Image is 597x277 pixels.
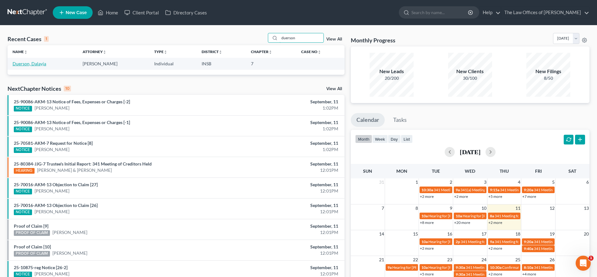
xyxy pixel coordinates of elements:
[234,161,338,167] div: September, 11
[415,204,419,212] span: 8
[549,230,555,238] span: 19
[488,272,502,276] a: +2 more
[401,135,413,143] button: list
[234,182,338,188] div: September, 11
[447,256,453,263] span: 23
[35,271,69,277] a: [PERSON_NAME]
[234,105,338,111] div: 1:02PM
[44,36,49,42] div: 1
[14,161,152,166] a: 25-80384-JJG-7 Trustee's Initial Report: 341 Meeting of Creditors Held
[490,214,494,218] span: 8a
[351,36,395,44] h3: Monthly Progress
[14,168,35,174] div: HEARING
[456,214,462,218] span: 10a
[24,50,28,54] i: unfold_more
[449,204,453,212] span: 9
[428,265,477,270] span: Hearing for [PERSON_NAME]
[549,204,555,212] span: 12
[465,168,475,174] span: Wed
[517,178,521,186] span: 4
[202,49,222,54] a: Districtunfold_more
[370,68,414,75] div: New Leads
[378,230,385,238] span: 14
[515,256,521,263] span: 25
[500,168,509,174] span: Thu
[463,214,545,218] span: Hearing for [PERSON_NAME] & [PERSON_NAME]
[35,105,69,111] a: [PERSON_NAME]
[351,113,385,127] a: Calendar
[13,49,28,54] a: Nameunfold_more
[363,168,372,174] span: Sun
[234,264,338,271] div: September, 11
[234,250,338,256] div: 12:01PM
[14,203,98,208] a: 25-70016-AKM-13 Objection to Claim [26]
[14,182,98,187] a: 25-70016-AKM-13 Objection to Claim [27]
[35,209,69,215] a: [PERSON_NAME]
[251,49,272,54] a: Chapterunfold_more
[52,250,87,256] a: [PERSON_NAME]
[378,256,385,263] span: 21
[14,99,130,104] a: 25-90086-AKM-13 Notice of Fees, Expenses or Charges [-2]
[14,127,32,132] div: NOTICE
[449,178,453,186] span: 2
[421,239,428,244] span: 10a
[8,85,71,92] div: NextChapter Notices
[456,272,465,277] span: 9:30a
[454,194,468,199] a: +2 more
[535,168,542,174] span: Fri
[234,146,338,153] div: 1:02PM
[432,168,440,174] span: Tue
[14,251,50,257] div: PROOF OF CLAIM
[447,230,453,238] span: 16
[234,140,338,146] div: September, 11
[515,230,521,238] span: 18
[234,244,338,250] div: September, 11
[490,265,502,270] span: 10:30a
[35,146,69,153] a: [PERSON_NAME]
[420,220,434,225] a: +8 more
[481,256,487,263] span: 24
[534,246,590,251] span: 341 Meeting for [PERSON_NAME]
[246,58,296,69] td: 7
[14,106,32,111] div: NOTICE
[14,265,68,270] a: 25-10875-reg Notice [26-2]
[412,230,419,238] span: 15
[234,271,338,277] div: 12:01PM
[495,239,551,244] span: 341 Meeting for [PERSON_NAME]
[64,86,71,91] div: 10
[412,256,419,263] span: 22
[14,140,93,146] a: 25-70581-AKM-7 Request for Notice [8]
[14,223,48,229] a: Proof of Claim [9]
[420,246,434,251] a: +2 more
[466,265,522,270] span: 341 Meeting for [PERSON_NAME]
[495,214,584,218] span: 341 Meeting for [PERSON_NAME] & [PERSON_NAME]
[78,58,149,69] td: [PERSON_NAME]
[456,187,460,192] span: 9a
[583,230,589,238] span: 20
[149,58,196,69] td: Individual
[526,68,570,75] div: New Filings
[388,113,412,127] a: Tasks
[448,75,492,81] div: 30/100
[219,50,222,54] i: unfold_more
[428,239,477,244] span: Hearing for [PERSON_NAME]
[326,87,342,91] a: View All
[522,194,536,199] a: +7 more
[13,61,46,66] a: Duerson, Dalayja
[522,272,536,276] a: +4 more
[589,256,594,261] span: 1
[448,68,492,75] div: New Clients
[524,246,533,251] span: 9:40a
[234,126,338,132] div: 1:02PM
[103,50,106,54] i: unfold_more
[481,230,487,238] span: 17
[392,265,475,270] span: Hearing for [PERSON_NAME] & [PERSON_NAME]
[456,265,465,270] span: 9:30a
[500,187,590,192] span: 341 Meeting for [PERSON_NAME] & [PERSON_NAME]
[269,50,272,54] i: unfold_more
[355,135,372,143] button: month
[501,7,589,18] a: The Law Offices of [PERSON_NAME]
[411,7,469,18] input: Search by name...
[280,33,323,42] input: Search by name...
[14,230,50,236] div: PROOF OF CLAIM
